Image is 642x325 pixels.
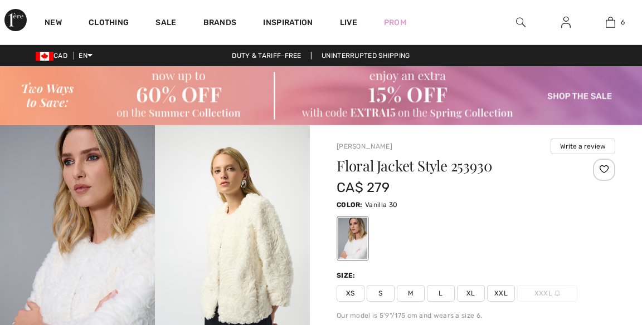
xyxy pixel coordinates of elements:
span: L [427,285,455,302]
img: search the website [516,16,526,29]
button: Write a review [551,139,615,154]
img: ring-m.svg [555,290,560,296]
a: Sign In [552,16,580,29]
span: CAD [36,52,72,60]
span: CA$ 279 [337,180,390,195]
span: XXL [487,285,515,302]
span: XXXL [517,285,577,302]
div: Our model is 5'9"/175 cm and wears a size 6. [337,311,615,321]
a: Brands [203,18,237,29]
span: Inspiration [263,18,313,29]
img: Canadian Dollar [36,52,53,61]
a: [PERSON_NAME] [337,142,392,150]
img: My Info [561,16,571,29]
span: S [367,285,395,302]
div: Vanilla 30 [338,218,367,259]
span: 6 [621,17,625,27]
span: Color: [337,201,363,209]
a: 6 [588,16,633,29]
a: New [45,18,62,29]
img: My Bag [606,16,615,29]
div: Size: [337,270,358,280]
a: Clothing [89,18,129,29]
a: Sale [155,18,176,29]
span: Vanilla 30 [365,201,397,209]
a: Live [340,17,357,28]
span: M [397,285,425,302]
span: XL [457,285,485,302]
span: XS [337,285,364,302]
h1: Floral Jacket Style 253930 [337,159,569,173]
img: 1ère Avenue [4,9,27,31]
span: EN [79,52,93,60]
a: Prom [384,17,406,28]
